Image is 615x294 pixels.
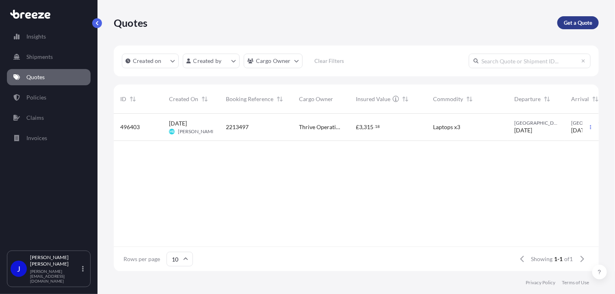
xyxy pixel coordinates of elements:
[226,123,249,131] span: 2213497
[17,265,20,273] span: J
[120,95,126,103] span: ID
[542,94,552,104] button: Sort
[30,254,80,267] p: [PERSON_NAME] [PERSON_NAME]
[26,53,53,61] p: Shipments
[128,94,138,104] button: Sort
[564,19,592,27] p: Get a Quote
[356,124,359,130] span: £
[120,123,140,131] span: 496403
[7,130,91,146] a: Invoices
[26,73,45,81] p: Quotes
[7,69,91,85] a: Quotes
[562,279,589,286] a: Terms of Use
[531,255,553,263] span: Showing
[356,95,390,103] span: Insured Value
[26,134,47,142] p: Invoices
[314,57,344,65] p: Clear Filters
[433,123,460,131] span: Laptops x3
[571,126,589,134] span: [DATE]
[557,16,599,29] a: Get a Quote
[244,54,303,68] button: cargoOwner Filter options
[122,54,179,68] button: createdOn Filter options
[571,95,589,103] span: Arrival
[178,128,217,135] span: [PERSON_NAME]
[26,32,46,41] p: Insights
[7,89,91,106] a: Policies
[469,54,591,68] input: Search Quote or Shipment ID...
[226,95,273,103] span: Booking Reference
[433,95,463,103] span: Commodity
[200,94,210,104] button: Sort
[169,119,187,128] span: [DATE]
[7,110,91,126] a: Claims
[364,124,373,130] span: 315
[30,269,80,283] p: [PERSON_NAME][EMAIL_ADDRESS][DOMAIN_NAME]
[554,255,563,263] span: 1-1
[514,126,532,134] span: [DATE]
[7,49,91,65] a: Shipments
[526,279,555,286] a: Privacy Policy
[26,114,44,122] p: Claims
[193,57,222,65] p: Created by
[133,57,162,65] p: Created on
[299,95,333,103] span: Cargo Owner
[465,94,474,104] button: Sort
[275,94,285,104] button: Sort
[7,28,91,45] a: Insights
[123,255,160,263] span: Rows per page
[514,120,558,126] span: [GEOGRAPHIC_DATA]
[256,57,291,65] p: Cargo Owner
[26,93,46,102] p: Policies
[565,255,573,263] span: of 1
[591,94,600,104] button: Sort
[571,120,607,126] span: [GEOGRAPHIC_DATA]
[169,95,198,103] span: Created On
[514,95,541,103] span: Departure
[169,128,174,136] span: MB
[362,124,364,130] span: ,
[375,125,380,128] span: 18
[401,94,410,104] button: Sort
[299,123,343,131] span: Thrive Operations Limited
[114,16,147,29] p: Quotes
[359,124,362,130] span: 3
[183,54,240,68] button: createdBy Filter options
[307,54,352,67] button: Clear Filters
